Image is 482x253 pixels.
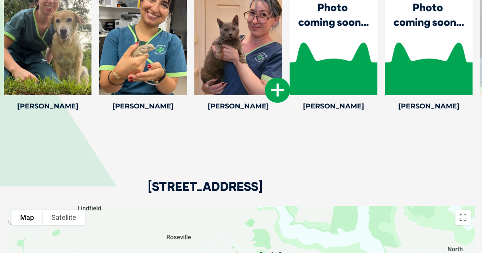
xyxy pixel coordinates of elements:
button: Show street map [11,210,43,225]
h4: [PERSON_NAME] [4,103,91,110]
button: Show satellite imagery [43,210,85,225]
h4: [PERSON_NAME] [385,103,472,110]
h4: [PERSON_NAME] [99,103,187,110]
button: Toggle fullscreen view [455,210,471,225]
h2: [STREET_ADDRESS] [148,180,263,206]
h4: [PERSON_NAME] [194,103,282,110]
h4: [PERSON_NAME] [290,103,377,110]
